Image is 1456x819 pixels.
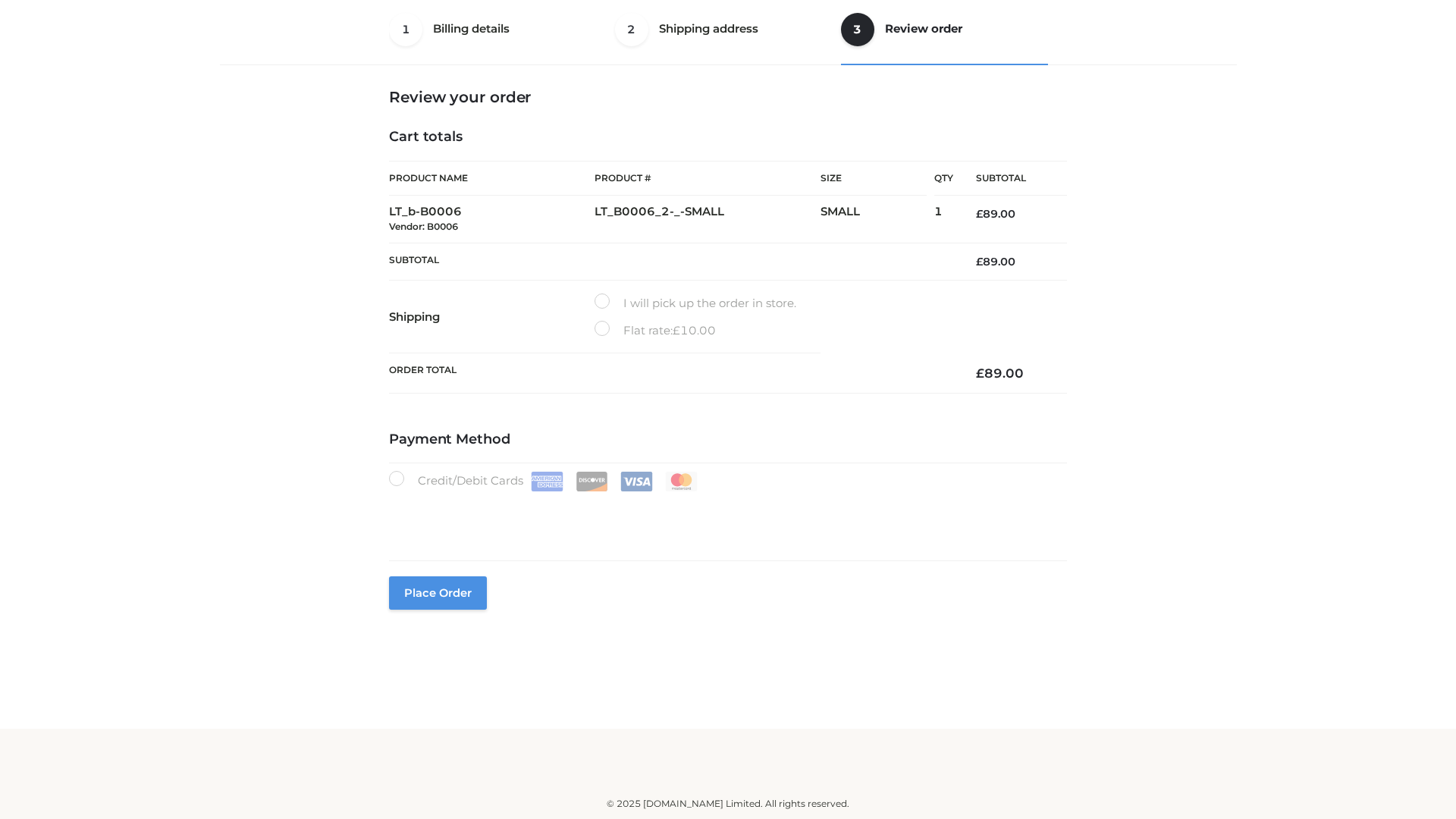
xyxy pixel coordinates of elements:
[976,366,1024,381] bdi: 89.00
[389,221,458,232] small: Vendor: B0006
[389,129,1067,146] h4: Cart totals
[620,472,653,491] img: Visa
[389,196,595,243] td: LT_b-B0006
[976,207,1015,221] bdi: 89.00
[976,207,983,221] span: £
[595,196,821,243] td: LT_B0006_2-_-SMALL
[531,472,563,491] img: Amex
[976,366,984,381] span: £
[595,161,821,196] th: Product #
[389,88,1067,106] h3: Review your order
[389,243,953,280] th: Subtotal
[389,576,487,610] button: Place order
[576,472,608,491] img: Discover
[595,293,796,313] label: I will pick up the order in store.
[595,321,716,340] label: Flat rate:
[934,161,953,196] th: Qty
[665,472,698,491] img: Mastercard
[389,353,953,394] th: Order Total
[934,196,953,243] td: 1
[389,161,595,196] th: Product Name
[976,255,1015,268] bdi: 89.00
[673,323,716,337] bdi: 10.00
[953,162,1067,196] th: Subtotal
[389,471,699,491] label: Credit/Debit Cards
[821,162,927,196] th: Size
[389,281,595,353] th: Shipping
[389,431,1067,448] h4: Payment Method
[673,323,680,337] span: £
[976,255,983,268] span: £
[821,196,934,243] td: SMALL
[386,488,1064,544] iframe: Secure payment input frame
[225,796,1231,811] div: © 2025 [DOMAIN_NAME] Limited. All rights reserved.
